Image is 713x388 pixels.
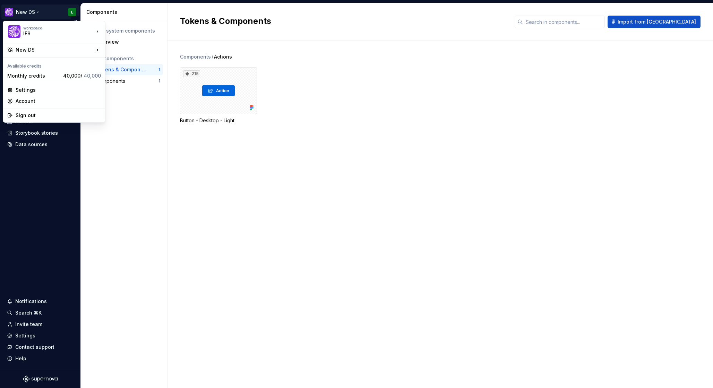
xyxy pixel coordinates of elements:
[7,72,60,79] div: Monthly credits
[5,59,104,70] div: Available credits
[63,73,101,79] span: 40,000 /
[16,112,101,119] div: Sign out
[16,87,101,94] div: Settings
[8,25,20,38] img: ea0f8e8f-8665-44dd-b89f-33495d2eb5f1.png
[23,26,94,30] div: Workspace
[16,98,101,105] div: Account
[16,46,94,53] div: New DS
[84,73,101,79] span: 40,000
[23,30,82,37] div: IFS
